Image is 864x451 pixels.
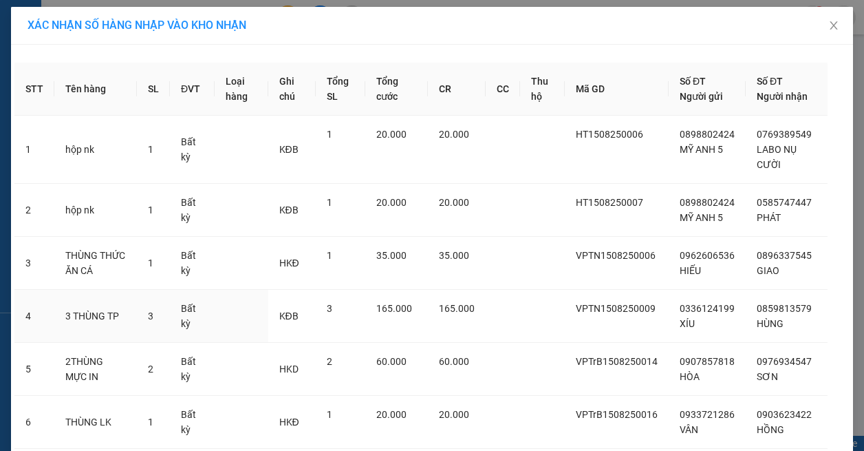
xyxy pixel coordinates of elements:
[215,63,268,116] th: Loại hàng
[757,424,784,435] span: HỒNG
[327,250,332,261] span: 1
[757,197,812,208] span: 0585747447
[54,63,137,116] th: Tên hàng
[680,265,701,276] span: HIẾU
[576,303,656,314] span: VPTN1508250009
[14,237,54,290] td: 3
[439,197,469,208] span: 20.000
[279,364,299,375] span: HKD
[279,417,299,428] span: HKĐ
[376,409,407,420] span: 20.000
[828,20,839,31] span: close
[576,197,643,208] span: HT1508250007
[428,63,486,116] th: CR
[680,409,735,420] span: 0933721286
[14,396,54,449] td: 6
[170,290,215,343] td: Bất kỳ
[680,356,735,367] span: 0907857818
[327,409,332,420] span: 1
[680,318,695,329] span: XÍU
[376,197,407,208] span: 20.000
[757,212,781,223] span: PHÁT
[520,63,565,116] th: Thu hộ
[439,303,475,314] span: 165.000
[376,356,407,367] span: 60.000
[279,311,299,322] span: KĐB
[54,116,137,184] td: hộp nk
[279,144,299,155] span: KĐB
[757,356,812,367] span: 0976934547
[757,318,784,329] span: HÙNG
[54,237,137,290] td: THÙNG THỨC ĂN CÁ
[279,258,299,269] span: HKĐ
[680,371,700,382] span: HÒA
[680,212,723,223] span: MỸ ANH 5
[376,250,407,261] span: 35.000
[327,356,332,367] span: 2
[680,91,723,102] span: Người gửi
[814,7,853,45] button: Close
[54,343,137,396] td: 2THÙNG MỰC IN
[14,184,54,237] td: 2
[170,116,215,184] td: Bất kỳ
[576,409,658,420] span: VPTrB1508250016
[54,290,137,343] td: 3 THÙNG TP
[680,424,698,435] span: VÂN
[486,63,520,116] th: CC
[680,129,735,140] span: 0898802424
[439,250,469,261] span: 35.000
[14,290,54,343] td: 4
[757,129,812,140] span: 0769389549
[757,409,812,420] span: 0903623422
[14,116,54,184] td: 1
[680,144,723,155] span: MỸ ANH 5
[148,144,153,155] span: 1
[757,250,812,261] span: 0896337545
[376,129,407,140] span: 20.000
[757,265,779,276] span: GIAO
[327,303,332,314] span: 3
[54,184,137,237] td: hộp nk
[439,409,469,420] span: 20.000
[137,63,170,116] th: SL
[170,63,215,116] th: ĐVT
[148,364,153,375] span: 2
[268,63,316,116] th: Ghi chú
[148,204,153,216] span: 1
[14,63,54,116] th: STT
[170,184,215,237] td: Bất kỳ
[757,371,778,382] span: SƠN
[54,396,137,449] td: THÙNG LK
[576,250,656,261] span: VPTN1508250006
[376,303,412,314] span: 165.000
[757,91,808,102] span: Người nhận
[170,343,215,396] td: Bất kỳ
[148,311,153,322] span: 3
[680,76,706,87] span: Số ĐT
[279,204,299,216] span: KĐB
[14,343,54,396] td: 5
[327,197,332,208] span: 1
[170,396,215,449] td: Bất kỳ
[757,303,812,314] span: 0859813579
[757,76,783,87] span: Số ĐT
[757,144,797,170] span: LABO NỤ CƯỜI
[439,356,469,367] span: 60.000
[148,258,153,269] span: 1
[170,237,215,290] td: Bất kỳ
[680,197,735,208] span: 0898802424
[439,129,469,140] span: 20.000
[680,303,735,314] span: 0336124199
[576,129,643,140] span: HT1508250006
[148,417,153,428] span: 1
[327,129,332,140] span: 1
[365,63,427,116] th: Tổng cước
[28,19,246,32] span: XÁC NHẬN SỐ HÀNG NHẬP VÀO KHO NHẬN
[576,356,658,367] span: VPTrB1508250014
[565,63,669,116] th: Mã GD
[316,63,365,116] th: Tổng SL
[680,250,735,261] span: 0962606536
